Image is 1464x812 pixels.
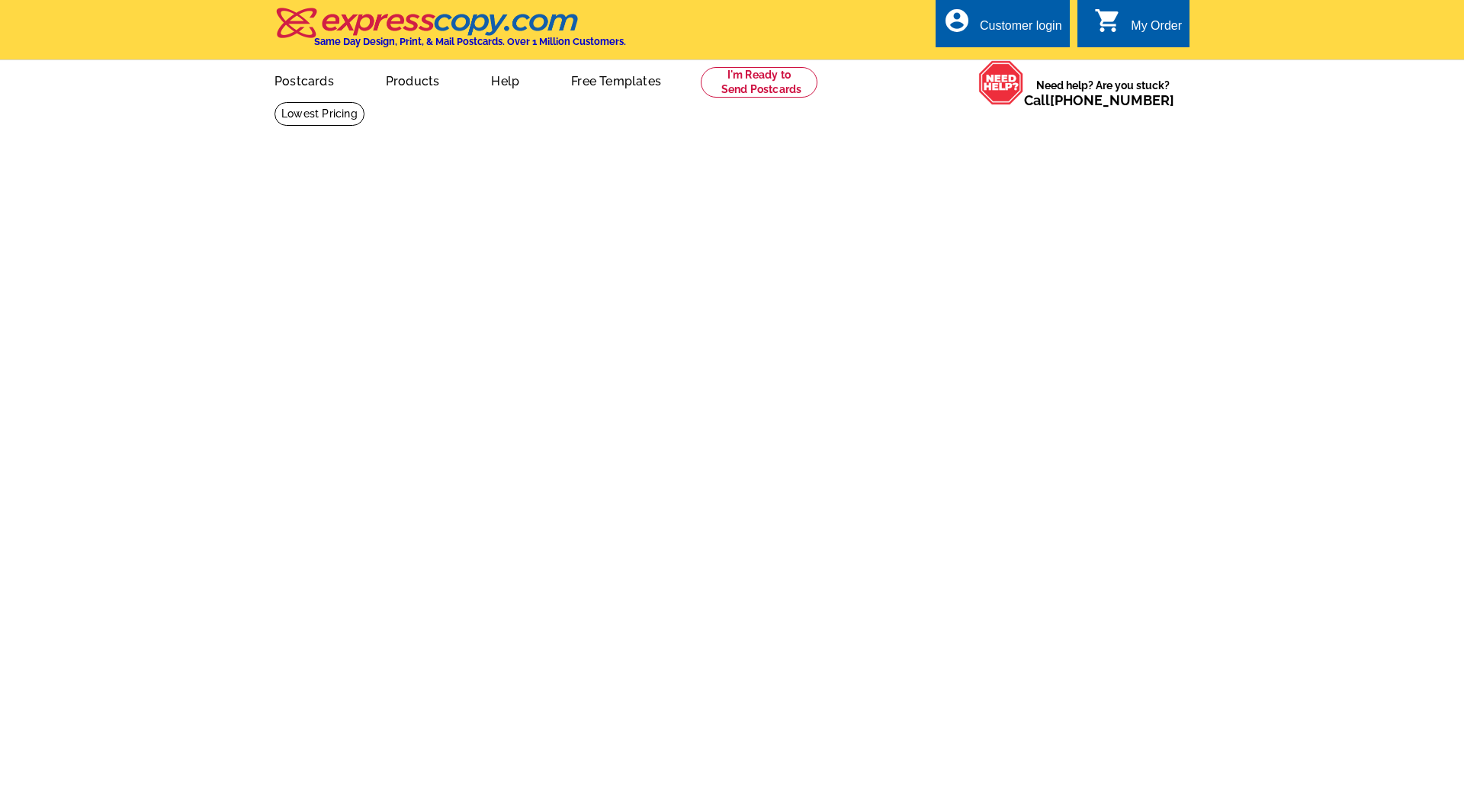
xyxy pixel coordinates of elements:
[467,62,544,98] a: Help
[1024,92,1174,108] span: Call
[361,62,464,98] a: Products
[250,62,358,98] a: Postcards
[943,7,971,34] i: account_circle
[547,62,685,98] a: Free Templates
[1050,92,1174,108] a: [PHONE_NUMBER]
[980,19,1062,40] div: Customer login
[1024,78,1182,108] span: Need help? Are you stuck?
[1094,17,1182,36] a: shopping_cart My Order
[1131,19,1182,40] div: My Order
[314,36,626,47] h4: Same Day Design, Print, & Mail Postcards. Over 1 Million Customers.
[943,17,1062,36] a: account_circle Customer login
[978,60,1024,105] img: help
[274,18,626,47] a: Same Day Design, Print, & Mail Postcards. Over 1 Million Customers.
[1094,7,1122,34] i: shopping_cart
